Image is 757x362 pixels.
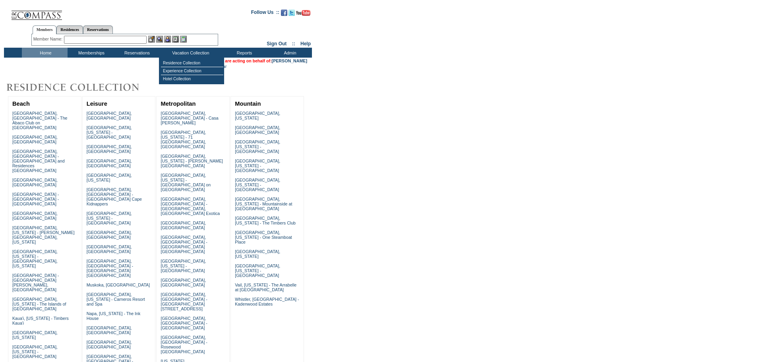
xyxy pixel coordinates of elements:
[33,25,57,34] a: Members
[266,48,312,58] td: Admin
[235,216,296,225] a: [GEOGRAPHIC_DATA], [US_STATE] - The Timbers Club
[12,225,75,244] a: [GEOGRAPHIC_DATA], [US_STATE] - [PERSON_NAME][GEOGRAPHIC_DATA], [US_STATE]
[161,101,196,107] a: Metropolitan
[235,101,261,107] a: Mountain
[300,41,311,46] a: Help
[87,211,132,225] a: [GEOGRAPHIC_DATA], [US_STATE] - [GEOGRAPHIC_DATA]
[235,178,280,192] a: [GEOGRAPHIC_DATA], [US_STATE] - [GEOGRAPHIC_DATA]
[161,130,206,149] a: [GEOGRAPHIC_DATA], [US_STATE] - 71 [GEOGRAPHIC_DATA], [GEOGRAPHIC_DATA]
[180,36,187,43] img: b_calculator.gif
[272,58,307,63] a: [PERSON_NAME]
[87,159,132,168] a: [GEOGRAPHIC_DATA], [GEOGRAPHIC_DATA]
[161,316,207,330] a: [GEOGRAPHIC_DATA], [GEOGRAPHIC_DATA] - [GEOGRAPHIC_DATA]
[161,75,223,83] td: Hotel Collection
[235,125,280,135] a: [GEOGRAPHIC_DATA], [GEOGRAPHIC_DATA]
[83,25,113,34] a: Reservations
[12,211,58,221] a: [GEOGRAPHIC_DATA], [GEOGRAPHIC_DATA]
[12,192,59,206] a: [GEOGRAPHIC_DATA] - [GEOGRAPHIC_DATA] - [GEOGRAPHIC_DATA]
[161,221,206,230] a: [GEOGRAPHIC_DATA], [GEOGRAPHIC_DATA]
[87,111,132,120] a: [GEOGRAPHIC_DATA], [GEOGRAPHIC_DATA]
[156,36,163,43] img: View
[281,10,287,16] img: Become our fan on Facebook
[292,41,295,46] span: ::
[12,101,30,107] a: Beach
[87,292,145,306] a: [GEOGRAPHIC_DATA], [US_STATE] - Carneros Resort and Spa
[4,79,159,95] img: Destinations by Exclusive Resorts
[87,230,132,240] a: [GEOGRAPHIC_DATA], [GEOGRAPHIC_DATA]
[235,283,296,292] a: Vail, [US_STATE] - The Arrabelle at [GEOGRAPHIC_DATA]
[12,111,68,130] a: [GEOGRAPHIC_DATA], [GEOGRAPHIC_DATA] - The Abaco Club on [GEOGRAPHIC_DATA]
[235,230,292,244] a: [GEOGRAPHIC_DATA], [US_STATE] - One Steamboat Place
[87,144,132,154] a: [GEOGRAPHIC_DATA], [GEOGRAPHIC_DATA]
[296,12,310,17] a: Subscribe to our YouTube Channel
[288,12,295,17] a: Follow us on Twitter
[56,25,83,34] a: Residences
[87,101,107,107] a: Leisure
[235,139,280,154] a: [GEOGRAPHIC_DATA], [US_STATE] - [GEOGRAPHIC_DATA]
[113,48,159,58] td: Reservations
[161,173,211,192] a: [GEOGRAPHIC_DATA], [US_STATE] - [GEOGRAPHIC_DATA] on [GEOGRAPHIC_DATA]
[12,330,58,340] a: [GEOGRAPHIC_DATA], [US_STATE]
[87,325,132,335] a: [GEOGRAPHIC_DATA], [GEOGRAPHIC_DATA]
[87,173,132,182] a: [GEOGRAPHIC_DATA], [US_STATE]
[11,4,62,20] img: Compass Home
[87,283,150,287] a: Muskoka, [GEOGRAPHIC_DATA]
[33,36,64,43] div: Member Name:
[12,149,65,173] a: [GEOGRAPHIC_DATA], [GEOGRAPHIC_DATA] - [GEOGRAPHIC_DATA] and Residences [GEOGRAPHIC_DATA]
[235,159,280,173] a: [GEOGRAPHIC_DATA], [US_STATE] - [GEOGRAPHIC_DATA]
[87,244,132,254] a: [GEOGRAPHIC_DATA], [GEOGRAPHIC_DATA]
[267,41,287,46] a: Sign Out
[161,197,220,216] a: [GEOGRAPHIC_DATA], [GEOGRAPHIC_DATA] - [GEOGRAPHIC_DATA], [GEOGRAPHIC_DATA] Exotica
[216,58,307,63] span: You are acting on behalf of:
[87,311,141,321] a: Napa, [US_STATE] - The Ink House
[87,340,132,349] a: [GEOGRAPHIC_DATA], [GEOGRAPHIC_DATA]
[159,48,221,58] td: Vacation Collection
[164,36,171,43] img: Impersonate
[221,48,266,58] td: Reports
[161,292,207,311] a: [GEOGRAPHIC_DATA], [GEOGRAPHIC_DATA] - [GEOGRAPHIC_DATA][STREET_ADDRESS]
[68,48,113,58] td: Memberships
[296,10,310,16] img: Subscribe to our YouTube Channel
[251,9,279,18] td: Follow Us ::
[161,235,207,254] a: [GEOGRAPHIC_DATA], [GEOGRAPHIC_DATA] - [GEOGRAPHIC_DATA] [GEOGRAPHIC_DATA]
[12,273,59,292] a: [GEOGRAPHIC_DATA] - [GEOGRAPHIC_DATA][PERSON_NAME], [GEOGRAPHIC_DATA]
[288,10,295,16] img: Follow us on Twitter
[12,297,66,311] a: [GEOGRAPHIC_DATA], [US_STATE] - The Islands of [GEOGRAPHIC_DATA]
[87,125,132,139] a: [GEOGRAPHIC_DATA], [US_STATE] - [GEOGRAPHIC_DATA]
[161,59,223,67] td: Residence Collection
[281,12,287,17] a: Become our fan on Facebook
[172,36,179,43] img: Reservations
[161,335,207,354] a: [GEOGRAPHIC_DATA], [GEOGRAPHIC_DATA] - Rosewood [GEOGRAPHIC_DATA]
[161,278,206,287] a: [GEOGRAPHIC_DATA], [GEOGRAPHIC_DATA]
[235,263,280,278] a: [GEOGRAPHIC_DATA], [US_STATE] - [GEOGRAPHIC_DATA]
[235,249,280,259] a: [GEOGRAPHIC_DATA], [US_STATE]
[22,48,68,58] td: Home
[148,36,155,43] img: b_edit.gif
[161,67,223,75] td: Experience Collection
[12,178,58,187] a: [GEOGRAPHIC_DATA], [GEOGRAPHIC_DATA]
[235,297,299,306] a: Whistler, [GEOGRAPHIC_DATA] - Kadenwood Estates
[12,135,58,144] a: [GEOGRAPHIC_DATA], [GEOGRAPHIC_DATA]
[12,316,69,325] a: Kaua'i, [US_STATE] - Timbers Kaua'i
[12,345,58,359] a: [GEOGRAPHIC_DATA], [US_STATE] - [GEOGRAPHIC_DATA]
[12,249,58,268] a: [GEOGRAPHIC_DATA], [US_STATE] - [GEOGRAPHIC_DATA], [US_STATE]
[235,197,292,211] a: [GEOGRAPHIC_DATA], [US_STATE] - Mountainside at [GEOGRAPHIC_DATA]
[87,187,142,206] a: [GEOGRAPHIC_DATA], [GEOGRAPHIC_DATA] - [GEOGRAPHIC_DATA] Cape Kidnappers
[161,154,223,168] a: [GEOGRAPHIC_DATA], [US_STATE] - [PERSON_NAME][GEOGRAPHIC_DATA]
[235,111,280,120] a: [GEOGRAPHIC_DATA], [US_STATE]
[161,111,218,125] a: [GEOGRAPHIC_DATA], [GEOGRAPHIC_DATA] - Casa [PERSON_NAME]
[87,259,133,278] a: [GEOGRAPHIC_DATA], [GEOGRAPHIC_DATA] - [GEOGRAPHIC_DATA] [GEOGRAPHIC_DATA]
[161,259,206,273] a: [GEOGRAPHIC_DATA], [US_STATE] - [GEOGRAPHIC_DATA]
